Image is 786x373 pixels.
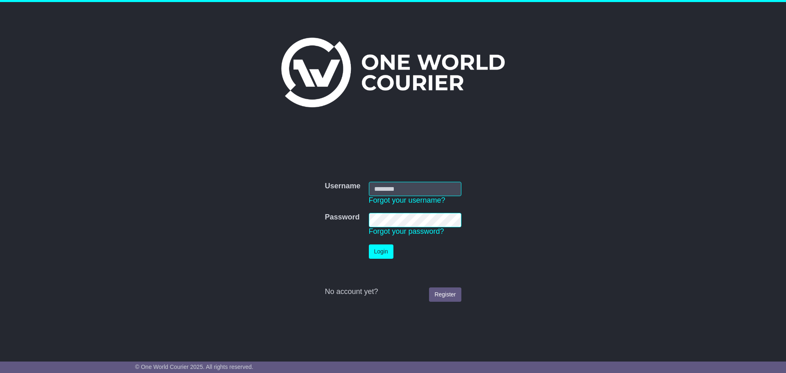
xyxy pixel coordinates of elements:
a: Register [429,287,461,302]
a: Forgot your password? [369,227,444,235]
a: Forgot your username? [369,196,445,204]
button: Login [369,244,393,259]
div: No account yet? [325,287,461,296]
img: One World [281,38,505,107]
label: Password [325,213,359,222]
label: Username [325,182,360,191]
span: © One World Courier 2025. All rights reserved. [135,364,253,370]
